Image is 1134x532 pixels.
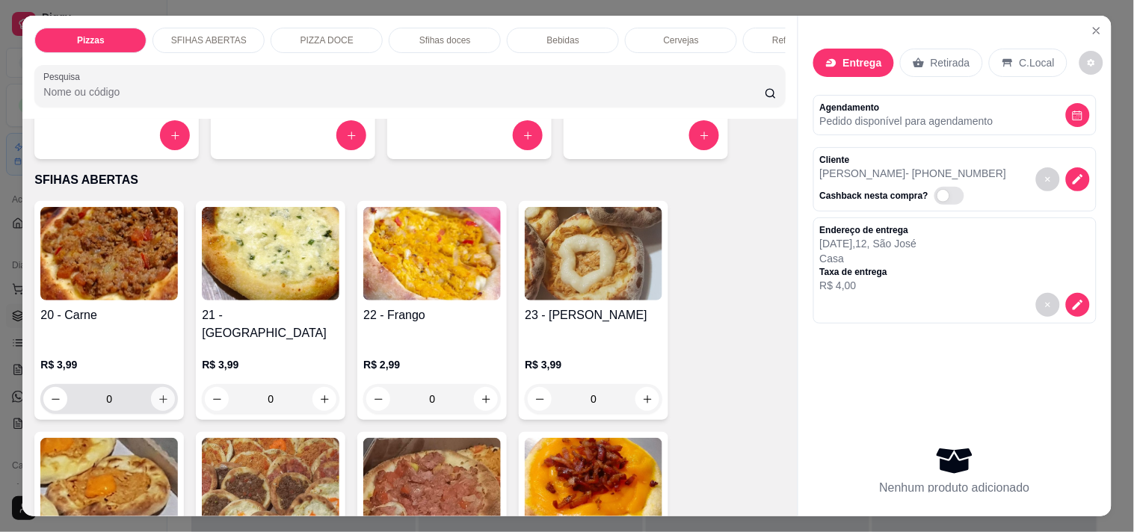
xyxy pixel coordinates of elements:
[525,357,662,372] p: R$ 3,99
[312,387,336,411] button: increase-product-quantity
[1085,19,1109,43] button: Close
[1020,55,1055,70] p: C.Local
[43,84,765,99] input: Pesquisa
[363,438,501,531] img: product-image
[820,166,1007,181] p: [PERSON_NAME] - [PHONE_NUMBER]
[363,207,501,300] img: product-image
[1066,293,1090,317] button: decrease-product-quantity
[202,207,339,300] img: product-image
[820,102,993,114] p: Agendamento
[820,278,917,293] p: R$ 4,00
[366,387,390,411] button: decrease-product-quantity
[934,187,970,205] label: Automatic updates
[336,120,366,150] button: increase-product-quantity
[43,70,85,83] label: Pesquisa
[820,236,917,251] p: [DATE] , 12 , São José
[160,120,190,150] button: increase-product-quantity
[820,251,917,266] p: Casa
[40,357,178,372] p: R$ 3,99
[1036,167,1060,191] button: decrease-product-quantity
[40,306,178,324] h4: 20 - Carne
[1066,167,1090,191] button: decrease-product-quantity
[40,207,178,300] img: product-image
[171,34,247,46] p: SFIHAS ABERTAS
[820,114,993,129] p: Pedido disponível para agendamento
[419,34,471,46] p: Sfihas doces
[525,438,662,531] img: product-image
[513,120,543,150] button: increase-product-quantity
[202,306,339,342] h4: 21 - [GEOGRAPHIC_DATA]
[474,387,498,411] button: increase-product-quantity
[547,34,579,46] p: Bebidas
[772,34,826,46] p: Refrigerantes
[77,34,105,46] p: Pizzas
[820,154,1007,166] p: Cliente
[689,120,719,150] button: increase-product-quantity
[151,387,175,411] button: increase-product-quantity
[931,55,970,70] p: Retirada
[301,34,354,46] p: PIZZA DOCE
[820,190,928,202] p: Cashback nesta compra?
[363,357,501,372] p: R$ 2,99
[1066,103,1090,127] button: decrease-product-quantity
[205,387,229,411] button: decrease-product-quantity
[40,438,178,531] img: product-image
[1079,51,1103,75] button: decrease-product-quantity
[880,479,1030,497] p: Nenhum produto adicionado
[528,387,552,411] button: decrease-product-quantity
[1036,293,1060,317] button: decrease-product-quantity
[525,207,662,300] img: product-image
[843,55,882,70] p: Entrega
[363,306,501,324] h4: 22 - Frango
[664,34,699,46] p: Cervejas
[635,387,659,411] button: increase-product-quantity
[43,387,67,411] button: decrease-product-quantity
[820,224,917,236] p: Endereço de entrega
[202,357,339,372] p: R$ 3,99
[34,171,785,189] p: SFIHAS ABERTAS
[202,438,339,531] img: product-image
[525,306,662,324] h4: 23 - [PERSON_NAME]
[820,266,917,278] p: Taxa de entrega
